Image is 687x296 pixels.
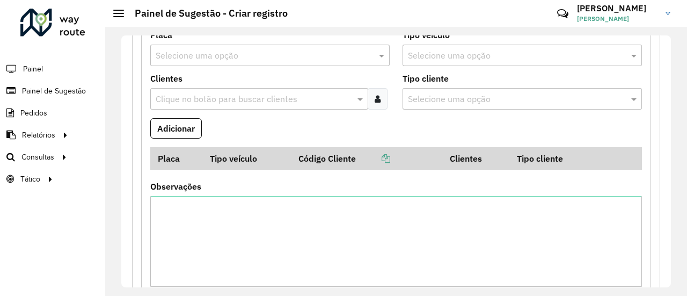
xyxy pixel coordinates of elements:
[577,14,657,24] span: [PERSON_NAME]
[443,147,510,170] th: Clientes
[509,147,596,170] th: Tipo cliente
[20,174,40,185] span: Tático
[577,3,657,13] h3: [PERSON_NAME]
[22,85,86,97] span: Painel de Sugestão
[21,151,54,163] span: Consultas
[403,72,449,85] label: Tipo cliente
[20,107,47,119] span: Pedidos
[203,147,291,170] th: Tipo veículo
[150,180,201,193] label: Observações
[356,153,390,164] a: Copiar
[150,118,202,139] button: Adicionar
[124,8,288,19] h2: Painel de Sugestão - Criar registro
[291,147,443,170] th: Código Cliente
[23,63,43,75] span: Painel
[150,72,182,85] label: Clientes
[150,147,203,170] th: Placa
[22,129,55,141] span: Relatórios
[551,2,574,25] a: Contato Rápido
